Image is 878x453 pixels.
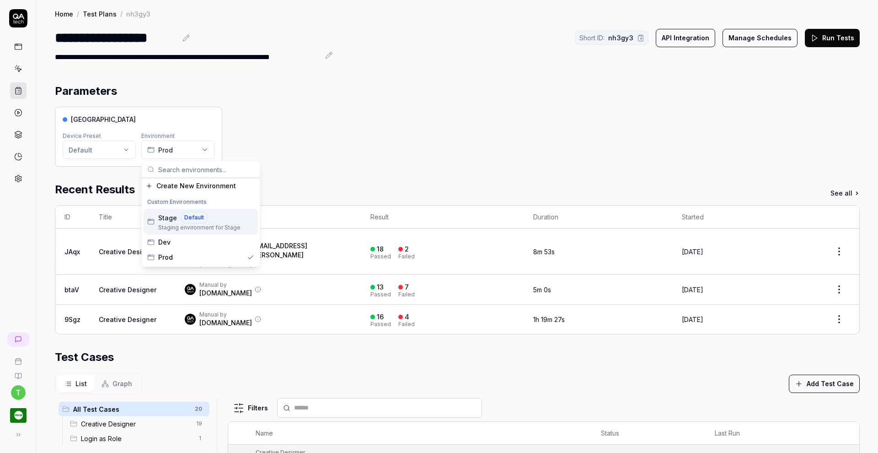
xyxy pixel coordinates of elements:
[191,404,206,415] span: 20
[592,422,706,445] th: Status
[158,213,177,223] span: Stage
[228,399,273,417] button: Filters
[141,132,175,139] label: Environment
[7,332,29,347] a: New conversation
[579,33,605,43] span: Short ID:
[361,206,524,229] th: Result
[656,29,715,47] button: API Integration
[66,416,209,431] div: Drag to reorderCreative Designer19
[158,224,241,232] span: Staging environment for Stage
[199,281,252,289] div: Manual by
[682,286,703,294] time: [DATE]
[789,375,860,393] button: Add Test Case
[75,379,87,388] span: List
[176,206,362,229] th: Trigger
[156,181,236,191] span: Create New Environment
[370,292,391,297] div: Passed
[4,400,32,426] button: Pricer.com Logo
[4,365,32,380] a: Documentation
[377,283,384,291] div: 13
[64,248,80,256] a: JAqx
[158,252,173,262] span: Prod
[181,212,208,224] span: Default
[608,33,633,43] span: nh3gy3
[533,316,565,323] time: 1h 19m 27s
[398,254,415,259] div: Failed
[4,350,32,365] a: Book a call with us
[706,422,801,445] th: Last Run
[81,434,193,443] span: Login as Role
[94,375,139,392] button: Graph
[199,234,353,241] div: Manual by
[158,145,173,155] span: Prod
[73,404,189,414] span: All Test Cases
[55,181,135,198] h2: Recent Results
[533,286,551,294] time: 5m 0s
[199,318,252,327] div: [DOMAIN_NAME]
[377,313,384,321] div: 16
[126,9,150,18] div: nh3gy3
[64,286,79,294] a: btaV
[682,316,703,323] time: [DATE]
[405,313,409,321] div: 4
[682,248,703,256] time: [DATE]
[185,314,196,325] img: 7ccf6c19-61ad-4a6c-8811-018b02a1b829.jpg
[63,132,101,139] label: Device Preset
[99,286,156,294] a: Creative Designer
[185,284,196,295] img: 7ccf6c19-61ad-4a6c-8811-018b02a1b829.jpg
[533,248,555,256] time: 8m 53s
[11,385,26,400] button: t
[81,419,191,429] span: Creative Designer
[723,29,798,47] button: Manage Schedules
[144,195,258,209] div: Custom Environments
[805,29,860,47] button: Run Tests
[254,315,262,323] button: More information
[10,407,27,424] img: Pricer.com Logo
[405,283,409,291] div: 7
[55,9,73,18] a: Home
[673,206,819,229] th: Started
[199,289,252,298] div: [DOMAIN_NAME]
[830,188,860,198] a: See all
[377,245,384,253] div: 18
[158,161,254,178] input: Search environments...
[398,292,415,297] div: Failed
[158,237,171,247] span: Dev
[77,9,79,18] div: /
[142,178,260,267] div: Suggestions
[246,422,592,445] th: Name
[199,311,252,318] div: Manual by
[63,141,136,159] button: Default
[83,9,117,18] a: Test Plans
[370,254,391,259] div: Passed
[254,285,262,294] button: More information
[120,9,123,18] div: /
[55,206,90,229] th: ID
[55,83,117,99] h2: Parameters
[66,431,209,446] div: Drag to reorderLogin as Role1
[69,145,92,155] div: Default
[193,418,206,429] span: 19
[195,433,206,444] span: 1
[99,316,156,323] a: Creative Designer
[370,322,391,327] div: Passed
[90,206,176,229] th: Title
[99,248,156,256] a: Creative Designer
[71,115,136,124] span: [GEOGRAPHIC_DATA]
[64,316,80,323] a: 9Sgz
[524,206,673,229] th: Duration
[199,241,353,269] div: [PERSON_NAME][EMAIL_ADDRESS][PERSON_NAME][PERSON_NAME][DOMAIN_NAME]
[141,141,214,159] button: Prod
[55,349,114,366] h2: Test Cases
[405,245,409,253] div: 2
[57,375,94,392] button: List
[112,379,132,388] span: Graph
[398,322,415,327] div: Failed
